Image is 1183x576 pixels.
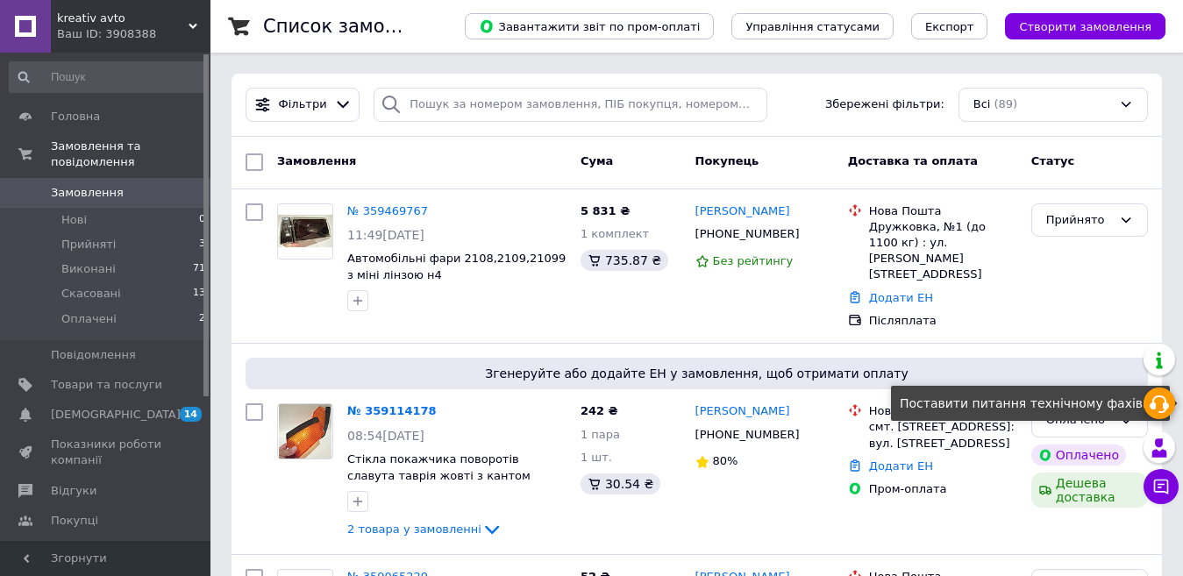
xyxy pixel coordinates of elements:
[347,228,424,242] span: 11:49[DATE]
[193,261,205,277] span: 71
[199,237,205,252] span: 3
[1031,154,1075,167] span: Статус
[1144,469,1179,504] button: Чат з покупцем
[869,419,1017,451] div: смт. [STREET_ADDRESS]: вул. [STREET_ADDRESS]
[695,203,790,220] a: [PERSON_NAME]
[1031,444,1126,466] div: Оплачено
[869,403,1017,419] div: Нова Пошта
[581,428,620,441] span: 1 пара
[581,473,660,494] div: 30.54 ₴
[692,423,803,446] div: [PHONE_NUMBER]
[1019,20,1151,33] span: Створити замовлення
[994,97,1017,110] span: (89)
[263,16,441,37] h1: Список замовлень
[279,96,327,113] span: Фільтри
[581,227,649,240] span: 1 комплект
[869,219,1017,283] div: Дружковка, №1 (до 1100 кг) : ул. [PERSON_NAME][STREET_ADDRESS]
[869,313,1017,329] div: Післяплата
[869,459,933,473] a: Додати ЕН
[713,454,738,467] span: 80%
[61,286,121,302] span: Скасовані
[51,407,181,423] span: [DEMOGRAPHIC_DATA]
[745,20,880,33] span: Управління статусами
[57,11,189,26] span: kreativ avto
[695,154,759,167] span: Покупець
[277,403,333,459] a: Фото товару
[347,452,531,482] a: Стікла покажчика поворотів славута таврія жовті з кантом
[1005,13,1165,39] button: Створити замовлення
[581,404,618,417] span: 242 ₴
[347,429,424,443] span: 08:54[DATE]
[61,261,116,277] span: Виконані
[465,13,714,39] button: Завантажити звіт по пром-оплаті
[51,185,124,201] span: Замовлення
[891,386,1170,421] div: Поставити питання технічному фахівцю
[374,88,766,122] input: Пошук за номером замовлення, ПІБ покупця, номером телефону, Email, номером накладної
[9,61,207,93] input: Пошук
[278,215,332,247] img: Фото товару
[347,404,437,417] a: № 359114178
[193,286,205,302] span: 13
[1031,473,1148,508] div: Дешева доставка
[911,13,988,39] button: Експорт
[925,20,974,33] span: Експорт
[1046,211,1112,230] div: Прийнято
[869,481,1017,497] div: Пром-оплата
[51,513,98,529] span: Покупці
[61,212,87,228] span: Нові
[825,96,944,113] span: Збережені фільтри:
[51,347,136,363] span: Повідомлення
[695,403,790,420] a: [PERSON_NAME]
[581,451,612,464] span: 1 шт.
[869,203,1017,219] div: Нова Пошта
[347,252,566,281] a: Автомобільні фари 2108,2109,21099 з міні лінзою н4
[848,154,978,167] span: Доставка та оплата
[61,311,117,327] span: Оплачені
[987,19,1165,32] a: Створити замовлення
[731,13,894,39] button: Управління статусами
[581,154,613,167] span: Cума
[277,203,333,260] a: Фото товару
[51,377,162,393] span: Товари та послуги
[61,237,116,252] span: Прийняті
[347,523,502,536] a: 2 товара у замовленні
[253,365,1141,382] span: Згенеруйте або додайте ЕН у замовлення, щоб отримати оплату
[180,407,202,422] span: 14
[581,250,668,271] div: 735.87 ₴
[479,18,700,34] span: Завантажити звіт по пром-оплаті
[347,523,481,536] span: 2 товара у замовленні
[199,212,205,228] span: 0
[973,96,991,113] span: Всі
[51,483,96,499] span: Відгуки
[713,254,794,267] span: Без рейтингу
[277,154,356,167] span: Замовлення
[581,204,630,217] span: 5 831 ₴
[57,26,210,42] div: Ваш ID: 3908388
[51,139,210,170] span: Замовлення та повідомлення
[51,109,100,124] span: Головна
[869,291,933,304] a: Додати ЕН
[51,437,162,468] span: Показники роботи компанії
[199,311,205,327] span: 2
[279,404,331,459] img: Фото товару
[347,204,428,217] a: № 359469767
[692,223,803,245] div: [PHONE_NUMBER]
